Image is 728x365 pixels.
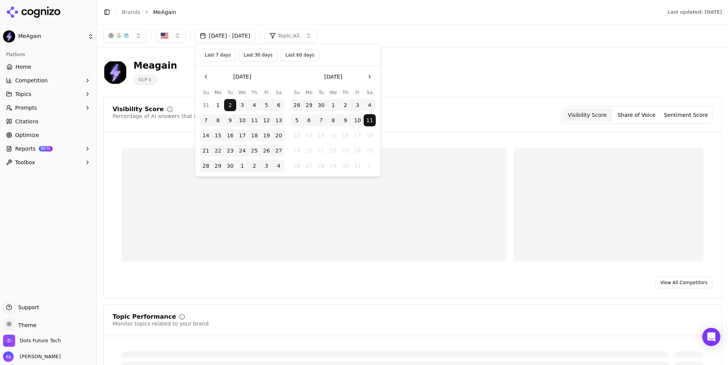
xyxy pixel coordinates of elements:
button: Friday, September 19th, 2025, selected [260,129,273,142]
span: Citations [15,118,39,125]
th: Tuesday [315,89,327,96]
button: Thursday, October 9th, 2025, selected [339,114,351,126]
span: Home [16,63,31,71]
th: Thursday [339,89,351,96]
button: Thursday, October 2nd, 2025, selected [339,99,351,111]
button: Sunday, September 7th, 2025, selected [200,114,212,126]
button: Friday, September 12th, 2025, selected [260,114,273,126]
button: Last 7 days [200,49,236,61]
button: Sunday, September 28th, 2025, selected [200,160,212,172]
span: [PERSON_NAME] [17,353,61,360]
a: Citations [3,115,94,127]
a: View All Competitors [655,277,712,289]
button: Monday, October 6th, 2025, selected [303,114,315,126]
span: Toolbox [15,159,35,166]
span: Optimize [15,131,39,139]
button: Wednesday, October 1st, 2025, selected [327,99,339,111]
th: Sunday [291,89,303,96]
button: Tuesday, September 2nd, 2025, selected [224,99,236,111]
button: Sunday, August 31st, 2025 [200,99,212,111]
button: Monday, September 22nd, 2025, selected [212,145,224,157]
button: Friday, October 3rd, 2025, selected [260,160,273,172]
button: Visibility Score [563,108,612,122]
button: Thursday, September 11th, 2025, selected [248,114,260,126]
button: Today, Saturday, October 11th, 2025, selected [364,114,376,126]
div: Last updated: [DATE] [667,9,722,15]
button: Go to the Previous Month [200,71,212,83]
button: Saturday, September 27th, 2025, selected [273,145,285,157]
button: Thursday, September 18th, 2025, selected [248,129,260,142]
button: Thursday, September 4th, 2025, selected [248,99,260,111]
button: Friday, October 3rd, 2025, selected [351,99,364,111]
button: Tuesday, September 30th, 2025, selected [315,99,327,111]
button: Topics [3,88,94,100]
th: Tuesday [224,89,236,96]
table: September 2025 [200,89,285,172]
button: Saturday, September 6th, 2025, selected [273,99,285,111]
div: Meagain [133,60,177,72]
a: Optimize [3,129,94,141]
span: MeAgain [18,33,85,40]
div: Percentage of AI answers that mention your brand [113,112,247,120]
span: Reports [15,145,36,153]
button: Tuesday, September 9th, 2025, selected [224,114,236,126]
button: Monday, September 15th, 2025, selected [212,129,224,142]
button: Sunday, October 5th, 2025, selected [291,114,303,126]
span: Support [15,304,39,311]
button: Prompts [3,102,94,114]
img: MeAgain [103,60,127,84]
button: Competition [3,74,94,87]
img: Dots Future Tech [3,335,15,347]
th: Monday [212,89,224,96]
button: Go to the Next Month [364,71,376,83]
button: Wednesday, September 3rd, 2025, selected [236,99,248,111]
div: Monitor topics related to your brand [113,320,209,327]
th: Friday [260,89,273,96]
a: Home [3,61,94,73]
button: Monday, September 29th, 2025, selected [212,160,224,172]
button: Saturday, September 20th, 2025, selected [273,129,285,142]
th: Saturday [273,89,285,96]
th: Friday [351,89,364,96]
button: Friday, September 26th, 2025, selected [260,145,273,157]
button: [DATE] - [DATE] [195,29,255,42]
button: Saturday, September 13th, 2025, selected [273,114,285,126]
span: Topic: All [278,32,300,39]
button: Last 60 days [281,49,319,61]
button: Wednesday, September 10th, 2025, selected [236,114,248,126]
button: Sentiment Score [661,108,711,122]
th: Thursday [248,89,260,96]
span: MeAgain [153,8,176,16]
span: Prompts [15,104,37,112]
button: Sunday, September 14th, 2025, selected [200,129,212,142]
button: Open user button [3,351,61,362]
button: Tuesday, September 30th, 2025, selected [224,160,236,172]
span: BETA [39,146,53,151]
button: Monday, September 29th, 2025, selected [303,99,315,111]
button: Wednesday, September 24th, 2025, selected [236,145,248,157]
button: ReportsBETA [3,143,94,155]
button: Toolbox [3,156,94,168]
div: Topic Performance [113,314,176,320]
button: Wednesday, October 1st, 2025, selected [236,160,248,172]
button: Friday, October 10th, 2025, selected [351,114,364,126]
button: Sunday, September 21st, 2025, selected [200,145,212,157]
button: Last 30 days [239,49,278,61]
nav: breadcrumb [122,8,652,16]
div: Platform [3,49,94,61]
button: Sunday, September 28th, 2025, selected [291,99,303,111]
img: Ameer Asghar [3,351,14,362]
span: Competition [15,77,48,84]
th: Wednesday [236,89,248,96]
table: October 2025 [291,89,376,172]
span: Theme [15,322,36,328]
button: Thursday, October 2nd, 2025, selected [248,160,260,172]
button: Tuesday, October 7th, 2025, selected [315,114,327,126]
button: Open organization switcher [3,335,61,347]
a: Brands [122,9,140,15]
span: Dots Future Tech [20,337,61,344]
button: Monday, September 8th, 2025, selected [212,114,224,126]
button: Wednesday, September 17th, 2025, selected [236,129,248,142]
span: Topics [15,90,31,98]
th: Sunday [200,89,212,96]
